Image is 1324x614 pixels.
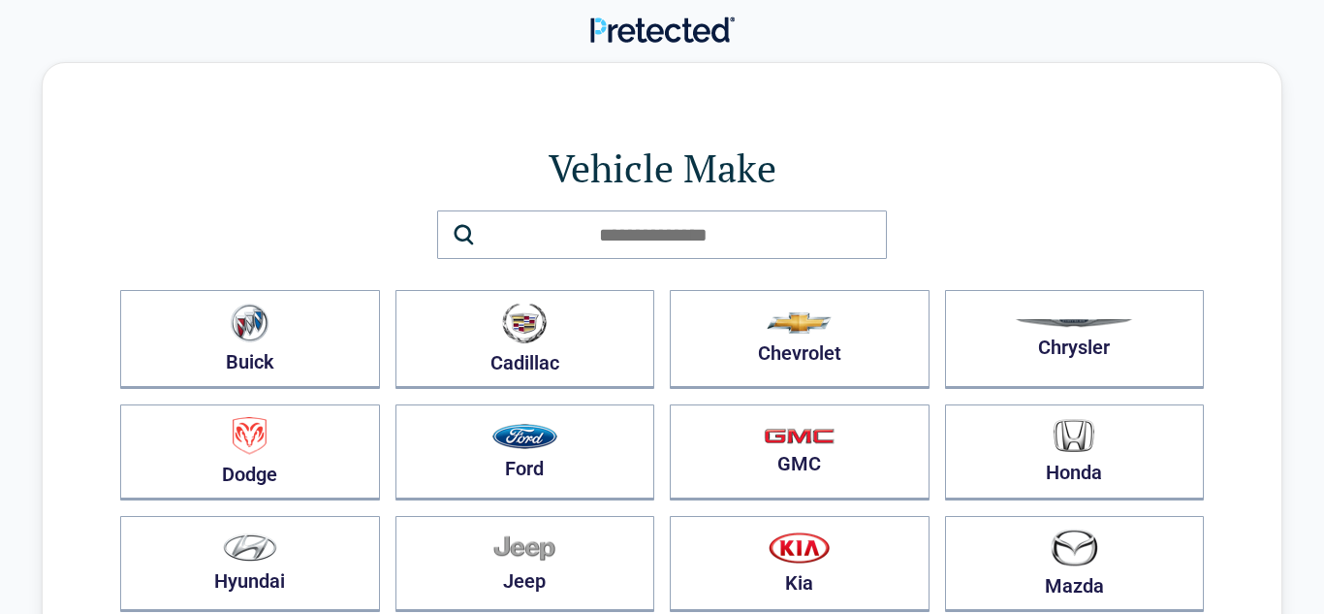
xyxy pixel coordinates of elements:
button: Dodge [120,404,380,501]
button: Jeep [395,516,655,612]
h1: Vehicle Make [120,141,1204,195]
button: Ford [395,404,655,501]
button: Chevrolet [670,290,930,389]
button: Mazda [945,516,1205,612]
button: Buick [120,290,380,389]
button: Cadillac [395,290,655,389]
button: Hyundai [120,516,380,612]
button: Kia [670,516,930,612]
button: Honda [945,404,1205,501]
button: GMC [670,404,930,501]
button: Chrysler [945,290,1205,389]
